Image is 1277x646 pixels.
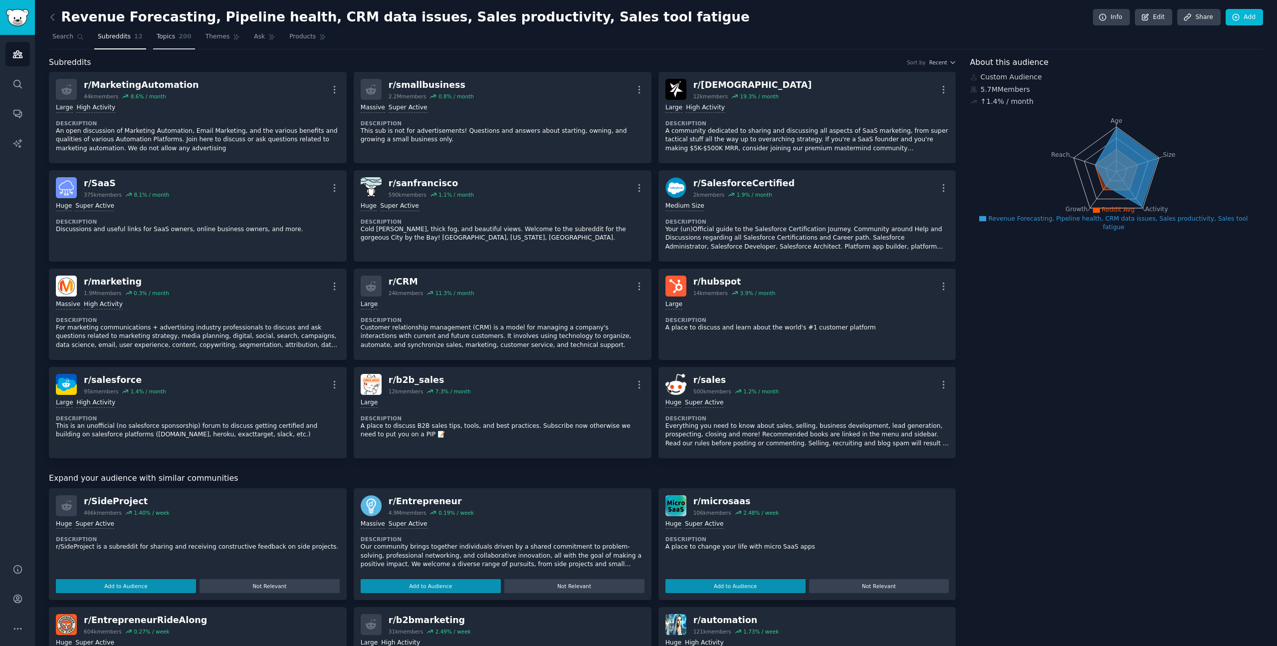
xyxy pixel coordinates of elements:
[361,317,644,323] dt: Description
[693,93,728,100] div: 12k members
[389,628,423,635] div: 31k members
[84,495,170,508] div: r/ SideProject
[84,509,122,516] div: 466k members
[354,367,651,458] a: b2b_salesr/b2b_sales12kmembers7.3% / monthLargeDescriptionA place to discuss B2B sales tips, tool...
[131,93,166,100] div: 8.6 % / month
[665,614,686,635] img: automation
[737,191,772,198] div: 1.9 % / month
[665,127,949,153] p: A community dedicated to sharing and discussing all aspects of SaaS marketing, from super tactica...
[134,509,169,516] div: 1.40 % / week
[693,388,731,395] div: 500k members
[809,579,949,593] button: Not Relevant
[389,374,471,386] div: r/ b2b_sales
[685,520,724,529] div: Super Active
[361,374,382,395] img: b2b_sales
[84,177,169,190] div: r/ SaaS
[76,103,115,113] div: High Activity
[84,374,166,386] div: r/ salesforce
[658,367,956,458] a: salesr/sales500kmembers1.2% / monthHugeSuper ActiveDescriptionEverything you need to know about s...
[389,509,426,516] div: 4.9M members
[56,276,77,297] img: marketing
[134,191,169,198] div: 8.1 % / month
[49,72,347,163] a: r/MarketingAutomation44kmembers8.6% / monthLargeHigh ActivityDescriptionAn open discussion of Mar...
[389,177,474,190] div: r/ sanfrancisco
[686,103,725,113] div: High Activity
[981,96,1034,107] div: ↑ 1.4 % / month
[693,509,731,516] div: 106k members
[134,628,169,635] div: 0.27 % / week
[56,579,196,593] button: Add to Audience
[693,177,795,190] div: r/ SalesforceCertified
[693,290,728,297] div: 14k members
[389,276,474,288] div: r/ CRM
[665,323,949,332] p: A place to discuss and learn about the world's #1 customer platform
[665,218,949,225] dt: Description
[84,388,118,395] div: 95k members
[1051,151,1070,158] tspan: Reach
[134,32,143,41] span: 12
[361,300,378,310] div: Large
[438,191,474,198] div: 1.1 % / month
[665,317,949,323] dt: Description
[361,323,644,350] p: Customer relationship management (CRM) is a model for managing a company's interactions with curr...
[658,170,956,262] a: SalesforceCertifiedr/SalesforceCertified2kmembers1.9% / monthMedium SizeDescriptionYour (un)Offic...
[84,290,122,297] div: 1.9M members
[389,93,426,100] div: 2.2M members
[665,422,949,448] p: Everything you need to know about sales, selling, business development, lead generation, prospect...
[1163,151,1175,158] tspan: Size
[354,72,651,163] a: r/smallbusiness2.2Mmembers0.8% / monthMassiveSuper ActiveDescriptionThis sub is not for advertise...
[179,32,192,41] span: 200
[693,374,779,386] div: r/ sales
[361,177,382,198] img: sanfrancisco
[56,300,80,310] div: Massive
[693,276,776,288] div: r/ hubspot
[56,374,77,395] img: salesforce
[743,509,779,516] div: 2.48 % / week
[84,276,169,288] div: r/ marketing
[361,415,644,422] dt: Description
[740,93,779,100] div: 19.3 % / month
[389,388,423,395] div: 12k members
[56,120,340,127] dt: Description
[665,398,681,408] div: Huge
[361,398,378,408] div: Large
[665,177,686,198] img: SalesforceCertified
[75,202,114,211] div: Super Active
[1102,206,1135,213] span: Reddit Avg
[49,367,347,458] a: salesforcer/salesforce95kmembers1.4% / monthLargeHigh ActivityDescriptionThis is an unofficial (n...
[740,290,775,297] div: 3.9 % / month
[907,59,926,66] div: Sort by
[361,225,644,243] p: Cold [PERSON_NAME], thick fog, and beautiful views. Welcome to the subreddit for the gorgeous Cit...
[56,103,73,113] div: Large
[929,59,947,66] span: Recent
[1226,9,1263,26] a: Add
[693,495,779,508] div: r/ microsaas
[665,415,949,422] dt: Description
[693,191,725,198] div: 2k members
[665,79,686,100] img: SaaSMarketing
[665,579,806,593] button: Add to Audience
[49,9,750,25] h2: Revenue Forecasting, Pipeline health, CRM data issues, Sales productivity, Sales tool fatigue
[361,202,377,211] div: Huge
[1110,117,1122,124] tspan: Age
[361,127,644,144] p: This sub is not for advertisements! Questions and answers about starting, owning, and growing a s...
[98,32,131,41] span: Subreddits
[49,170,347,262] a: SaaSr/SaaS375kmembers8.1% / monthHugeSuper ActiveDescriptionDiscussions and useful links for SaaS...
[665,536,949,543] dt: Description
[153,29,195,49] a: Topics200
[84,79,199,91] div: r/ MarketingAutomation
[49,29,87,49] a: Search
[52,32,73,41] span: Search
[84,191,122,198] div: 375k members
[970,56,1049,69] span: About this audience
[56,536,340,543] dt: Description
[56,225,340,234] p: Discussions and useful links for SaaS owners, online business owners, and more.
[56,415,340,422] dt: Description
[354,170,651,262] a: sanfranciscor/sanfrancisco590kmembers1.1% / monthHugeSuper ActiveDescriptionCold [PERSON_NAME], t...
[56,520,72,529] div: Huge
[693,628,731,635] div: 121k members
[202,29,244,49] a: Themes
[438,93,474,100] div: 0.8 % / month
[693,79,812,91] div: r/ [DEMOGRAPHIC_DATA]
[250,29,279,49] a: Ask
